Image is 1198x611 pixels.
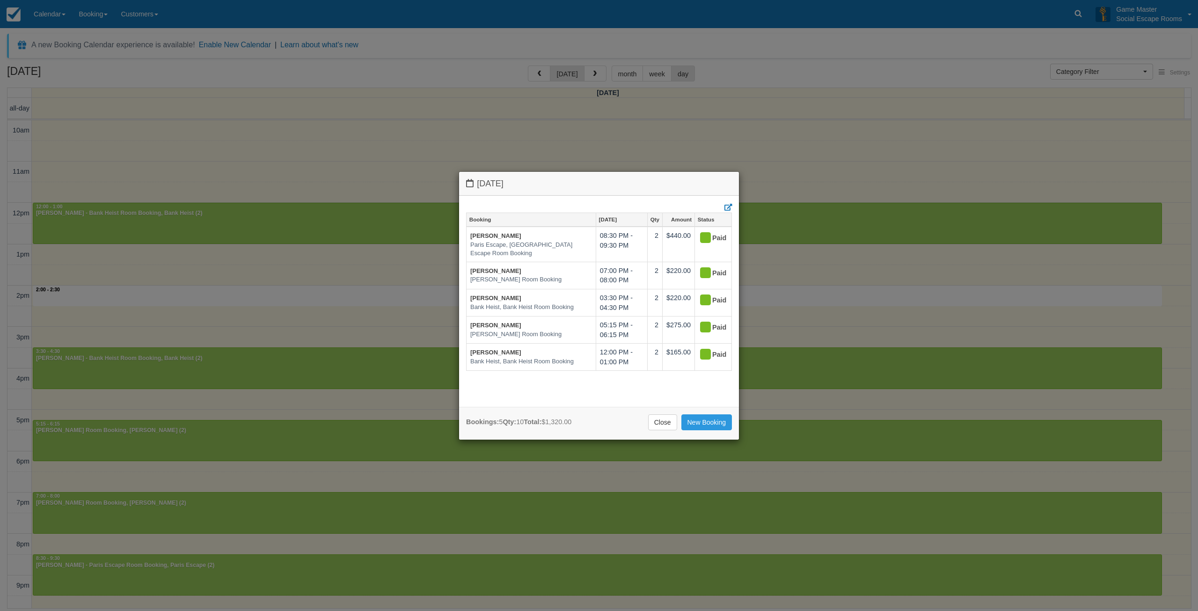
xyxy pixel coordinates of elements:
a: Status [695,213,731,226]
div: Paid [699,293,720,308]
div: Paid [699,320,720,335]
td: $275.00 [662,317,694,344]
a: Amount [663,213,694,226]
td: $440.00 [662,227,694,262]
em: [PERSON_NAME] Room Booking [470,330,592,339]
td: 05:15 PM - 06:15 PM [596,317,647,344]
strong: Total: [524,418,541,426]
a: New Booking [681,414,732,430]
em: [PERSON_NAME] Room Booking [470,275,592,284]
a: [PERSON_NAME] [470,349,521,356]
a: [PERSON_NAME] [470,294,521,302]
a: [DATE] [596,213,647,226]
div: Paid [699,231,720,246]
td: 2 [647,344,662,371]
td: 2 [647,317,662,344]
td: 2 [647,289,662,316]
td: 07:00 PM - 08:00 PM [596,262,647,289]
a: Qty [648,213,662,226]
a: [PERSON_NAME] [470,232,521,239]
h4: [DATE] [466,179,732,189]
strong: Qty: [503,418,516,426]
em: Bank Heist, Bank Heist Room Booking [470,357,592,366]
td: 12:00 PM - 01:00 PM [596,344,647,371]
strong: Bookings: [466,418,499,426]
div: 5 10 $1,320.00 [466,417,571,427]
em: Paris Escape, [GEOGRAPHIC_DATA] Escape Room Booking [470,241,592,258]
a: [PERSON_NAME] [470,322,521,329]
td: 2 [647,227,662,262]
a: [PERSON_NAME] [470,267,521,274]
a: Close [648,414,677,430]
td: 08:30 PM - 09:30 PM [596,227,647,262]
td: 2 [647,262,662,289]
td: $165.00 [662,344,694,371]
td: $220.00 [662,262,694,289]
a: Booking [467,213,596,226]
td: $220.00 [662,289,694,316]
div: Paid [699,347,720,362]
div: Paid [699,266,720,281]
em: Bank Heist, Bank Heist Room Booking [470,303,592,312]
td: 03:30 PM - 04:30 PM [596,289,647,316]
